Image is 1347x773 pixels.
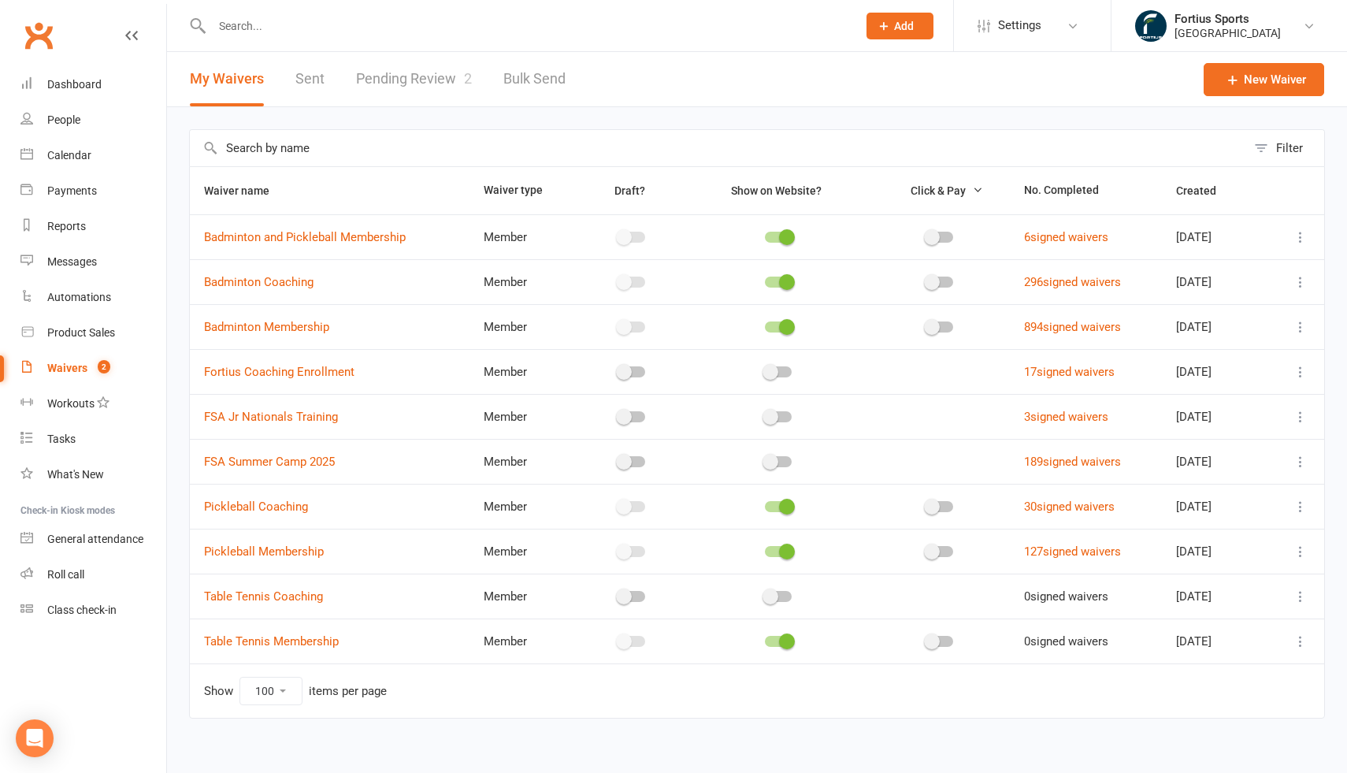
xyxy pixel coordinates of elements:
a: Pending Review2 [356,52,472,106]
a: Table Tennis Membership [204,634,339,649]
a: Messages [20,244,166,280]
a: Waivers 2 [20,351,166,386]
button: Add [866,13,933,39]
div: Automations [47,291,111,303]
a: Fortius Coaching Enrollment [204,365,354,379]
a: Badminton Coaching [204,275,314,289]
div: Fortius Sports [1174,12,1281,26]
td: Member [469,214,576,259]
a: 127signed waivers [1024,544,1121,559]
td: Member [469,619,576,663]
div: Messages [47,255,97,268]
td: Member [469,349,576,394]
td: [DATE] [1162,349,1267,394]
div: Roll call [47,568,84,581]
td: [DATE] [1162,484,1267,529]
td: Member [469,304,576,349]
span: Settings [998,8,1041,43]
div: Class check-in [47,604,117,616]
div: Reports [47,220,86,232]
span: Draft? [614,184,645,197]
button: Created [1176,181,1234,200]
button: Click & Pay [896,181,983,200]
div: Open Intercom Messenger [16,719,54,757]
button: Waiver name [204,181,287,200]
div: Show [204,677,387,705]
a: General attendance kiosk mode [20,522,166,557]
a: Roll call [20,557,166,593]
button: My Waivers [190,52,264,106]
div: People [47,113,80,126]
div: Dashboard [47,78,102,91]
a: Sent [295,52,325,106]
a: FSA Summer Camp 2025 [204,455,335,469]
td: Member [469,529,576,574]
td: [DATE] [1162,214,1267,259]
span: 2 [98,360,110,373]
a: Pickleball Coaching [204,500,308,514]
a: Product Sales [20,315,166,351]
a: Dashboard [20,67,166,102]
a: Class kiosk mode [20,593,166,628]
div: General attendance [47,533,143,545]
a: Reports [20,209,166,244]
td: [DATE] [1162,529,1267,574]
a: Pickleball Membership [204,544,324,559]
a: 894signed waivers [1024,320,1121,334]
div: items per page [309,685,387,698]
td: Member [469,259,576,304]
td: Member [469,439,576,484]
a: FSA Jr Nationals Training [204,410,338,424]
a: Badminton Membership [204,320,329,334]
a: What's New [20,457,166,492]
img: thumb_image1743802567.png [1135,10,1167,42]
a: Clubworx [19,16,58,55]
th: Waiver type [469,167,576,214]
a: 296signed waivers [1024,275,1121,289]
div: Waivers [47,362,87,374]
a: Bulk Send [503,52,566,106]
a: Table Tennis Coaching [204,589,323,604]
div: Payments [47,184,97,197]
a: People [20,102,166,138]
a: 3signed waivers [1024,410,1108,424]
div: Calendar [47,149,91,162]
div: Tasks [47,433,76,445]
div: Product Sales [47,326,115,339]
th: No. Completed [1010,167,1163,214]
td: [DATE] [1162,304,1267,349]
div: What's New [47,468,104,481]
span: Add [894,20,914,32]
button: Show on Website? [717,181,839,200]
a: Tasks [20,422,166,457]
span: 0 signed waivers [1024,634,1108,649]
td: [DATE] [1162,394,1267,439]
span: Show on Website? [731,184,822,197]
a: 17signed waivers [1024,365,1115,379]
span: Created [1176,184,1234,197]
td: [DATE] [1162,574,1267,619]
a: Workouts [20,386,166,422]
td: [DATE] [1162,259,1267,304]
td: [DATE] [1162,619,1267,663]
td: Member [469,394,576,439]
span: 2 [464,70,472,87]
div: Filter [1276,139,1303,158]
td: Member [469,484,576,529]
div: Workouts [47,397,95,410]
button: Filter [1246,130,1324,166]
a: Automations [20,280,166,315]
span: Waiver name [204,184,287,197]
input: Search... [207,15,846,37]
span: Click & Pay [911,184,966,197]
a: New Waiver [1204,63,1324,96]
a: Badminton and Pickleball Membership [204,230,406,244]
a: 189signed waivers [1024,455,1121,469]
td: [DATE] [1162,439,1267,484]
a: Calendar [20,138,166,173]
div: [GEOGRAPHIC_DATA] [1174,26,1281,40]
a: Payments [20,173,166,209]
input: Search by name [190,130,1246,166]
a: 6signed waivers [1024,230,1108,244]
span: 0 signed waivers [1024,589,1108,604]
